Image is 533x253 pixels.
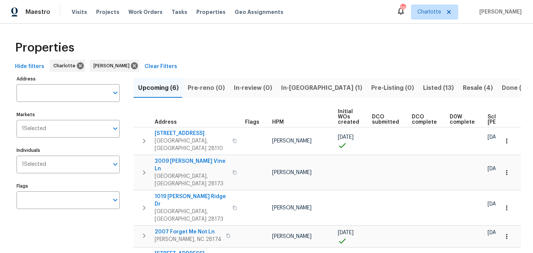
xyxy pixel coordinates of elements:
[196,8,226,16] span: Properties
[488,135,503,140] span: [DATE]
[272,120,284,125] span: HPM
[488,230,503,235] span: [DATE]
[12,60,47,74] button: Hide filters
[272,234,312,239] span: [PERSON_NAME]
[15,44,74,52] span: Properties
[22,161,46,168] span: 1 Selected
[463,83,493,93] span: Resale (4)
[450,114,475,125] span: D0W complete
[93,62,132,70] span: [PERSON_NAME]
[155,137,228,152] span: [GEOGRAPHIC_DATA], [GEOGRAPHIC_DATA] 28110
[172,9,187,15] span: Tasks
[423,83,454,93] span: Listed (13)
[22,126,46,132] span: 1 Selected
[155,208,228,223] span: [GEOGRAPHIC_DATA], [GEOGRAPHIC_DATA] 28173
[488,114,530,125] span: Scheduled [PERSON_NAME]
[272,205,312,211] span: [PERSON_NAME]
[110,88,120,98] button: Open
[372,114,399,125] span: DCO submitted
[155,158,228,173] span: 2009 [PERSON_NAME] Vine Ln
[235,8,283,16] span: Geo Assignments
[26,8,50,16] span: Maestro
[145,62,177,71] span: Clear Filters
[155,130,228,137] span: [STREET_ADDRESS]
[17,112,120,117] label: Markets
[272,138,312,144] span: [PERSON_NAME]
[96,8,119,16] span: Projects
[338,230,354,235] span: [DATE]
[53,62,78,70] span: Charlotte
[417,8,441,16] span: Charlotte
[245,120,259,125] span: Flags
[488,166,503,171] span: [DATE]
[15,62,44,71] span: Hide filters
[17,77,120,81] label: Address
[476,8,522,16] span: [PERSON_NAME]
[234,83,272,93] span: In-review (0)
[412,114,437,125] span: DCO complete
[110,123,120,134] button: Open
[338,109,359,125] span: Initial WOs created
[72,8,87,16] span: Visits
[110,159,120,170] button: Open
[50,60,85,72] div: Charlotte
[128,8,163,16] span: Work Orders
[142,60,180,74] button: Clear Filters
[371,83,414,93] span: Pre-Listing (0)
[110,195,120,205] button: Open
[155,120,177,125] span: Address
[90,60,139,72] div: [PERSON_NAME]
[155,173,228,188] span: [GEOGRAPHIC_DATA], [GEOGRAPHIC_DATA] 28173
[281,83,362,93] span: In-[GEOGRAPHIC_DATA] (1)
[138,83,179,93] span: Upcoming (6)
[17,184,120,188] label: Flags
[155,193,228,208] span: 1019 [PERSON_NAME] Ridge Dr
[155,236,221,243] span: [PERSON_NAME], NC 28174
[400,5,405,12] div: 39
[188,83,225,93] span: Pre-reno (0)
[338,135,354,140] span: [DATE]
[155,228,221,236] span: 2007 Forget Me Not Ln
[488,201,503,207] span: [DATE]
[17,148,120,153] label: Individuals
[272,170,312,175] span: [PERSON_NAME]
